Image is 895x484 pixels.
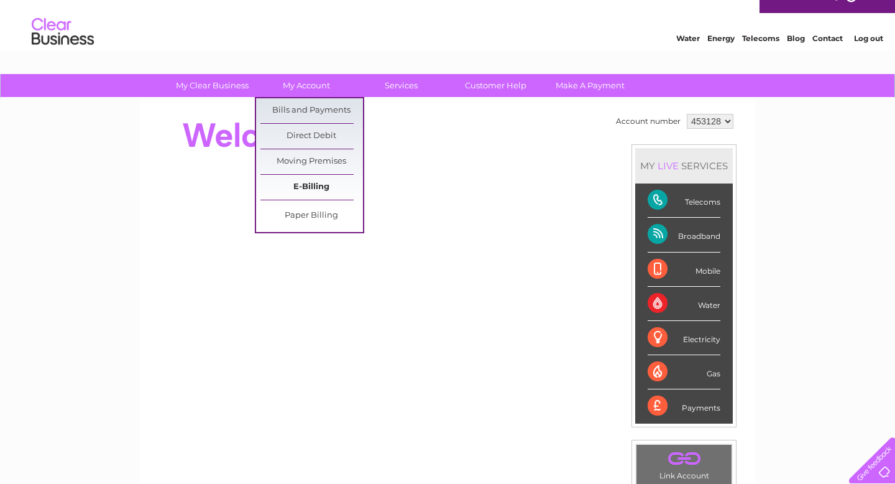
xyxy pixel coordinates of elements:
[255,74,358,97] a: My Account
[655,160,681,172] div: LIVE
[640,448,728,470] a: .
[635,148,733,184] div: MY SERVICES
[260,149,363,174] a: Moving Premises
[636,444,732,483] td: Link Account
[676,53,700,62] a: Water
[787,53,805,62] a: Blog
[661,6,746,22] a: 0333 014 3131
[613,111,684,132] td: Account number
[854,53,883,62] a: Log out
[260,98,363,123] a: Bills and Payments
[742,53,779,62] a: Telecoms
[161,74,264,97] a: My Clear Business
[648,389,720,423] div: Payments
[648,321,720,355] div: Electricity
[350,74,452,97] a: Services
[155,7,742,60] div: Clear Business is a trading name of Verastar Limited (registered in [GEOGRAPHIC_DATA] No. 3667643...
[648,253,720,287] div: Mobile
[260,175,363,200] a: E-Billing
[260,124,363,149] a: Direct Debit
[260,203,363,228] a: Paper Billing
[648,287,720,321] div: Water
[539,74,641,97] a: Make A Payment
[648,184,720,218] div: Telecoms
[444,74,547,97] a: Customer Help
[31,32,94,70] img: logo.png
[707,53,735,62] a: Energy
[648,355,720,389] div: Gas
[812,53,843,62] a: Contact
[648,218,720,252] div: Broadband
